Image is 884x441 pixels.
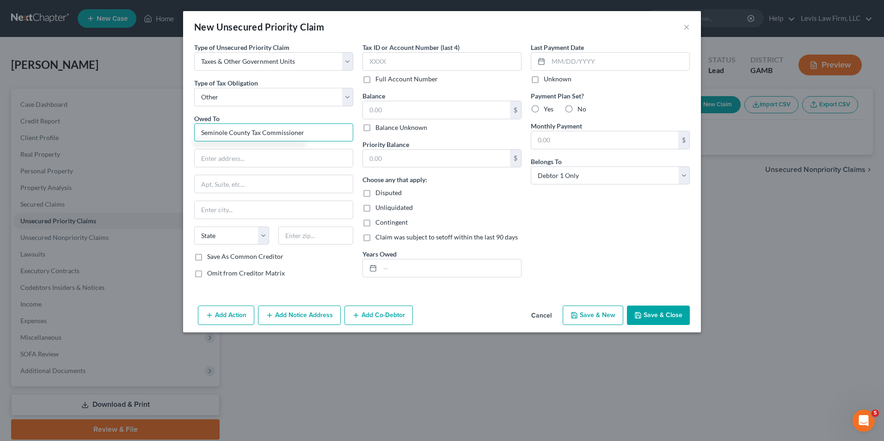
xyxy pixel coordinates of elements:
input: 0.00 [363,150,510,167]
button: × [683,21,690,32]
input: -- [380,259,521,277]
button: Add Co-Debtor [344,306,413,325]
input: 0.00 [531,131,678,149]
label: Tax ID or Account Number (last 4) [362,43,460,52]
input: Enter zip... [278,227,353,245]
span: Type of Unsecured Priority Claim [194,43,289,51]
div: New Unsecured Priority Claim [194,20,324,33]
span: No [577,105,586,113]
label: Priority Balance [362,140,409,149]
iframe: Intercom live chat [853,410,875,432]
input: XXXX [362,52,522,71]
label: Years Owed [362,249,397,259]
div: $ [510,101,521,119]
button: Add Action [198,306,254,325]
label: Monthly Payment [531,121,582,131]
button: Add Notice Address [258,306,341,325]
input: Apt, Suite, etc... [195,175,353,193]
span: 5 [872,410,879,417]
button: Save & Close [627,306,690,325]
button: Cancel [524,306,559,325]
label: Save As Common Creditor [207,252,283,261]
span: Type of Tax Obligation [194,79,258,87]
label: Payment Plan Set? [531,91,690,101]
input: 0.00 [363,101,510,119]
span: Omit from Creditor Matrix [207,269,285,277]
label: Unknown [544,74,571,84]
span: Contingent [375,218,408,226]
label: Balance [362,91,385,101]
span: Belongs To [531,158,562,165]
input: Enter city... [195,201,353,219]
button: Save & New [563,306,623,325]
label: Last Payment Date [531,43,584,52]
label: Choose any that apply: [362,175,427,184]
span: Yes [544,105,553,113]
label: Balance Unknown [375,123,427,132]
span: Claim was subject to setoff within the last 90 days [375,233,518,241]
label: Full Account Number [375,74,438,84]
span: Disputed [375,189,402,196]
div: $ [510,150,521,167]
input: Search creditor by name... [194,123,353,142]
input: MM/DD/YYYY [548,53,689,70]
input: Enter address... [195,149,353,167]
div: $ [678,131,689,149]
span: Unliquidated [375,203,413,211]
span: Owed To [194,115,220,122]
